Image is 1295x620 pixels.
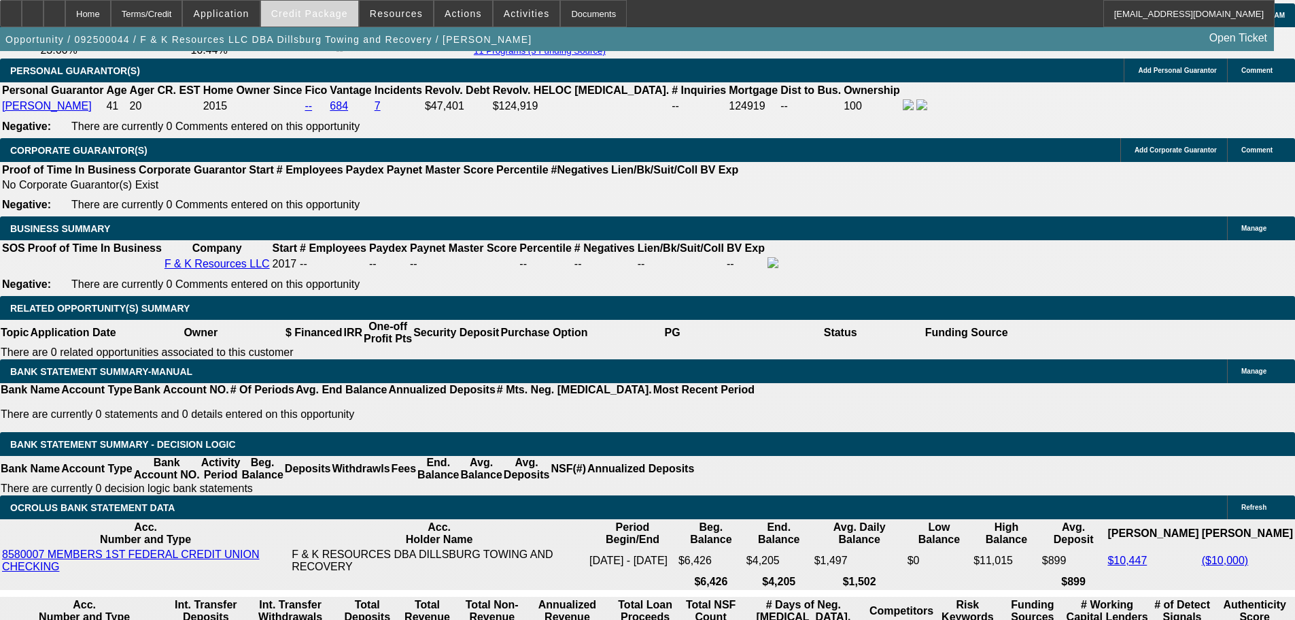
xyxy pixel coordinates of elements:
div: -- [574,258,635,270]
button: Credit Package [261,1,358,27]
th: Deposits [284,456,332,482]
span: Manage [1241,225,1266,232]
b: # Employees [277,164,343,176]
th: Avg. End Balance [295,383,388,397]
th: $6,426 [678,575,744,589]
b: #Negatives [551,164,609,176]
b: Percentile [496,164,548,176]
span: BUSINESS SUMMARY [10,223,110,234]
b: Paydex [346,164,384,176]
button: Resources [360,1,433,27]
th: Funding Source [925,320,1009,346]
th: $899 [1041,575,1106,589]
span: -- [300,258,307,270]
b: Paynet Master Score [410,242,517,254]
th: # Mts. Neg. [MEDICAL_DATA]. [496,383,653,397]
td: 2017 [272,257,298,272]
th: $4,205 [746,575,812,589]
a: ($10,000) [1202,555,1249,566]
th: One-off Profit Pts [363,320,413,346]
a: 8580007 MEMBERS 1ST FEDERAL CREDIT UNION CHECKING [2,549,260,572]
td: -- [726,257,765,272]
div: -- [410,258,517,270]
th: Withdrawls [331,456,390,482]
td: -- [368,257,408,272]
span: Opportunity / 092500044 / F & K Resources LLC DBA Dillsburg Towing and Recovery / [PERSON_NAME] [5,34,532,45]
th: Annualized Deposits [587,456,695,482]
b: Start [249,164,273,176]
th: $1,502 [814,575,905,589]
td: $124,919 [492,99,670,114]
td: 20 [129,99,201,114]
a: 684 [330,100,348,112]
th: Purchase Option [500,320,588,346]
th: Security Deposit [413,320,500,346]
b: Revolv. Debt [425,84,490,96]
span: Resources [370,8,423,19]
a: [PERSON_NAME] [2,100,92,112]
th: Avg. Deposits [503,456,551,482]
td: No Corporate Guarantor(s) Exist [1,178,744,192]
th: IRR [343,320,363,346]
span: BANK STATEMENT SUMMARY-MANUAL [10,366,192,377]
th: Most Recent Period [653,383,755,397]
th: [PERSON_NAME] [1201,521,1294,546]
span: Bank Statement Summary - Decision Logic [10,439,236,450]
span: PERSONAL GUARANTOR(S) [10,65,140,76]
th: Proof of Time In Business [1,163,137,177]
button: Activities [494,1,560,27]
b: Lien/Bk/Suit/Coll [638,242,724,254]
img: facebook-icon.png [903,99,914,110]
th: End. Balance [417,456,460,482]
a: Open Ticket [1204,27,1273,50]
span: There are currently 0 Comments entered on this opportunity [71,199,360,210]
span: There are currently 0 Comments entered on this opportunity [71,278,360,290]
th: Period Begin/End [589,521,676,546]
span: Application [193,8,249,19]
span: There are currently 0 Comments entered on this opportunity [71,120,360,132]
th: [PERSON_NAME] [1107,521,1199,546]
img: facebook-icon.png [767,257,778,268]
b: Ownership [844,84,900,96]
th: Avg. Daily Balance [814,521,905,546]
b: # Inquiries [672,84,726,96]
th: Bank Account NO. [133,456,201,482]
b: Fico [305,84,327,96]
b: # Employees [300,242,366,254]
a: $10,447 [1107,555,1147,566]
th: Owner [117,320,285,346]
th: Activity Period [201,456,241,482]
th: PG [588,320,756,346]
b: Corporate Guarantor [139,164,246,176]
b: Negative: [2,278,51,290]
b: Percentile [519,242,571,254]
span: Actions [445,8,482,19]
button: Application [183,1,259,27]
b: Age [106,84,126,96]
th: High Balance [973,521,1040,546]
span: Comment [1241,146,1273,154]
td: $11,015 [973,548,1040,574]
td: $6,426 [678,548,744,574]
b: Incidents [375,84,422,96]
th: Beg. Balance [241,456,283,482]
td: $0 [907,548,972,574]
th: Annualized Deposits [387,383,496,397]
b: BV Exp [700,164,738,176]
th: SOS [1,242,26,255]
span: 2015 [203,100,228,112]
a: 7 [375,100,381,112]
span: Add Corporate Guarantor [1135,146,1217,154]
td: 100 [843,99,901,114]
th: NSF(#) [550,456,587,482]
b: Ager CR. EST [130,84,201,96]
a: -- [305,100,312,112]
th: End. Balance [746,521,812,546]
span: OCROLUS BANK STATEMENT DATA [10,502,175,513]
td: 124919 [728,99,778,114]
th: Avg. Deposit [1041,521,1106,546]
b: BV Exp [727,242,765,254]
th: Account Type [61,456,133,482]
b: Lien/Bk/Suit/Coll [611,164,697,176]
a: F & K Resources LLC [165,258,270,270]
